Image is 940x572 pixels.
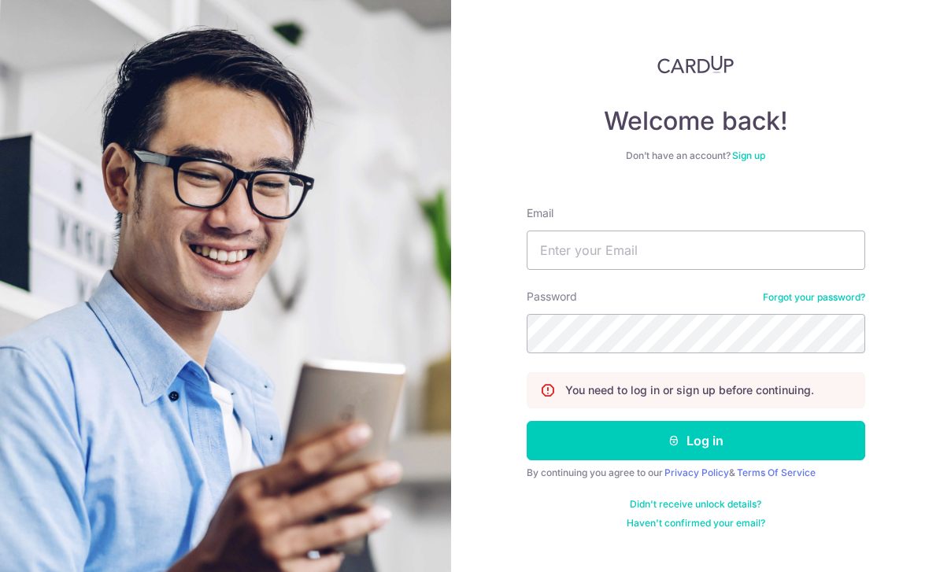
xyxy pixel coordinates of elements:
[527,149,865,162] div: Don’t have an account?
[737,467,816,478] a: Terms Of Service
[627,517,765,530] a: Haven't confirmed your email?
[630,498,761,511] a: Didn't receive unlock details?
[527,467,865,479] div: By continuing you agree to our &
[527,289,577,304] label: Password
[527,421,865,460] button: Log in
[732,149,765,161] a: Sign up
[657,55,735,74] img: CardUp Logo
[763,291,865,304] a: Forgot your password?
[527,205,553,221] label: Email
[527,231,865,270] input: Enter your Email
[527,105,865,137] h4: Welcome back!
[565,382,814,398] p: You need to log in or sign up before continuing.
[664,467,729,478] a: Privacy Policy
